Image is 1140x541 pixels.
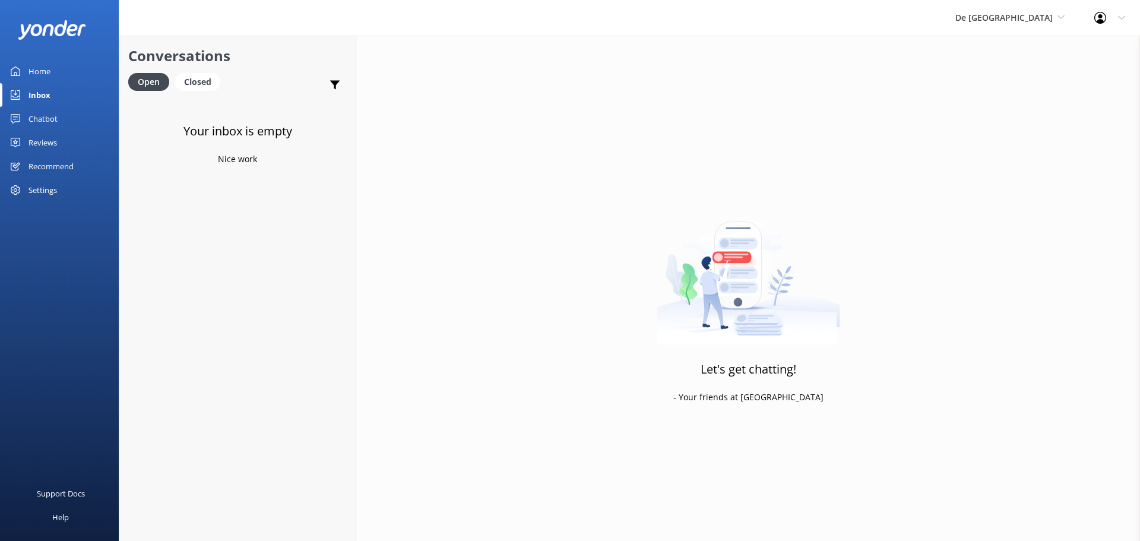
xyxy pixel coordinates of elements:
[175,73,220,91] div: Closed
[128,75,175,88] a: Open
[128,45,347,67] h2: Conversations
[28,83,50,107] div: Inbox
[218,153,257,166] p: Nice work
[28,154,74,178] div: Recommend
[28,131,57,154] div: Reviews
[52,505,69,529] div: Help
[128,73,169,91] div: Open
[673,391,824,404] p: - Your friends at [GEOGRAPHIC_DATA]
[28,107,58,131] div: Chatbot
[28,59,50,83] div: Home
[28,178,57,202] div: Settings
[175,75,226,88] a: Closed
[18,20,86,40] img: yonder-white-logo.png
[701,360,796,379] h3: Let's get chatting!
[955,12,1053,23] span: De [GEOGRAPHIC_DATA]
[183,122,292,141] h3: Your inbox is empty
[37,482,85,505] div: Support Docs
[657,197,840,345] img: artwork of a man stealing a conversation from at giant smartphone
